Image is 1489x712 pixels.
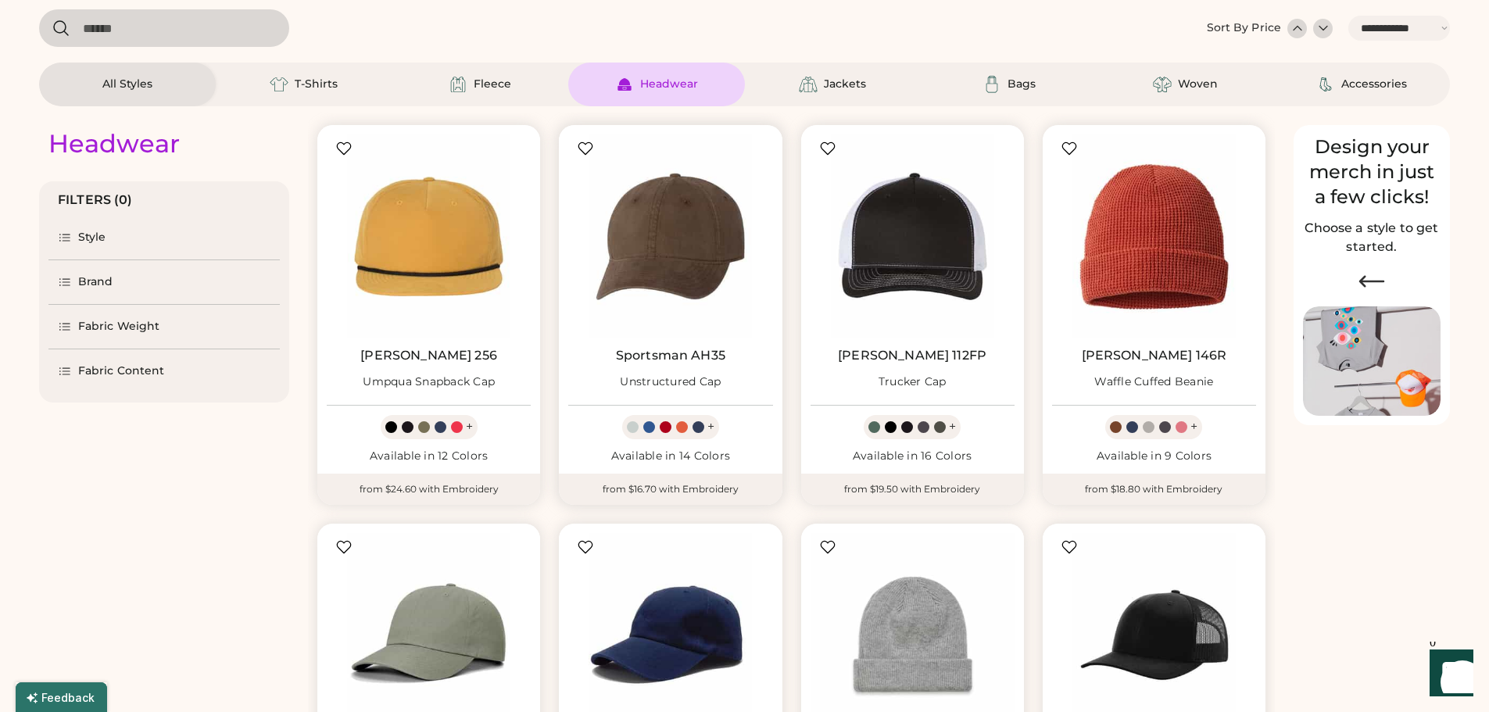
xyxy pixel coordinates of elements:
img: Accessories Icon [1316,75,1335,94]
img: Richardson 256 Umpqua Snapback Cap [327,134,531,338]
div: Unstructured Cap [620,374,721,390]
div: from $19.50 with Embroidery [801,474,1024,505]
div: Fabric Weight [78,319,159,335]
h2: Choose a style to get started. [1303,219,1441,256]
div: + [466,418,473,435]
img: Fleece Icon [449,75,467,94]
div: Accessories [1341,77,1407,92]
div: Trucker Cap [879,374,947,390]
div: Brand [78,274,113,290]
div: from $18.80 with Embroidery [1043,474,1265,505]
iframe: Front Chat [1415,642,1482,709]
div: + [1190,418,1197,435]
div: Headwear [48,128,180,159]
img: Bags Icon [983,75,1001,94]
a: [PERSON_NAME] 256 [360,348,497,363]
div: Jackets [824,77,866,92]
a: Sportsman AH35 [616,348,725,363]
div: from $24.60 with Embroidery [317,474,540,505]
div: Sort By Price [1207,20,1281,36]
img: Woven Icon [1153,75,1172,94]
div: Bags [1008,77,1036,92]
div: Available in 16 Colors [811,449,1015,464]
div: + [707,418,714,435]
div: Available in 9 Colors [1052,449,1256,464]
div: from $16.70 with Embroidery [559,474,782,505]
div: + [949,418,956,435]
div: All Styles [102,77,152,92]
div: Waffle Cuffed Beanie [1094,374,1213,390]
div: Fleece [474,77,511,92]
img: Richardson 146R Waffle Cuffed Beanie [1052,134,1256,338]
img: Image of Lisa Congdon Eye Print on T-Shirt and Hat [1303,306,1441,417]
img: Sportsman AH35 Unstructured Cap [568,134,772,338]
div: Style [78,230,106,245]
img: Headwear Icon [615,75,634,94]
div: Fabric Content [78,363,164,379]
div: T-Shirts [295,77,338,92]
div: Headwear [640,77,698,92]
img: T-Shirts Icon [270,75,288,94]
div: Woven [1178,77,1218,92]
a: [PERSON_NAME] 146R [1082,348,1227,363]
div: Design your merch in just a few clicks! [1303,134,1441,209]
div: Available in 12 Colors [327,449,531,464]
img: Jackets Icon [799,75,818,94]
a: [PERSON_NAME] 112FP [838,348,986,363]
div: FILTERS (0) [58,191,133,209]
div: Umpqua Snapback Cap [363,374,495,390]
img: Richardson 112FP Trucker Cap [811,134,1015,338]
div: Available in 14 Colors [568,449,772,464]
